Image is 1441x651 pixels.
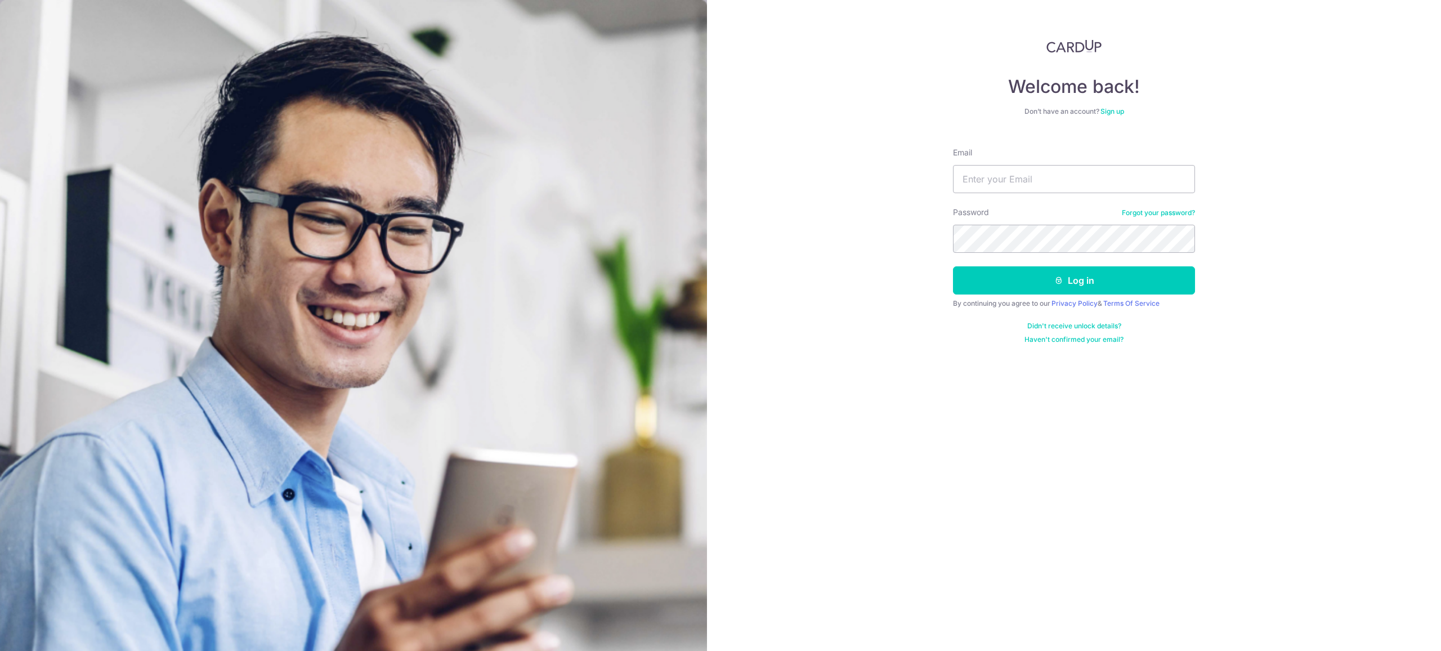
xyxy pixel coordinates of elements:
label: Password [953,207,989,218]
a: Terms Of Service [1103,299,1160,307]
label: Email [953,147,972,158]
div: Don’t have an account? [953,107,1195,116]
input: Enter your Email [953,165,1195,193]
a: Haven't confirmed your email? [1024,335,1124,344]
img: CardUp Logo [1046,39,1102,53]
button: Log in [953,266,1195,295]
a: Didn't receive unlock details? [1027,322,1121,331]
a: Sign up [1100,107,1124,115]
a: Forgot your password? [1122,208,1195,217]
h4: Welcome back! [953,75,1195,98]
div: By continuing you agree to our & [953,299,1195,308]
a: Privacy Policy [1051,299,1098,307]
